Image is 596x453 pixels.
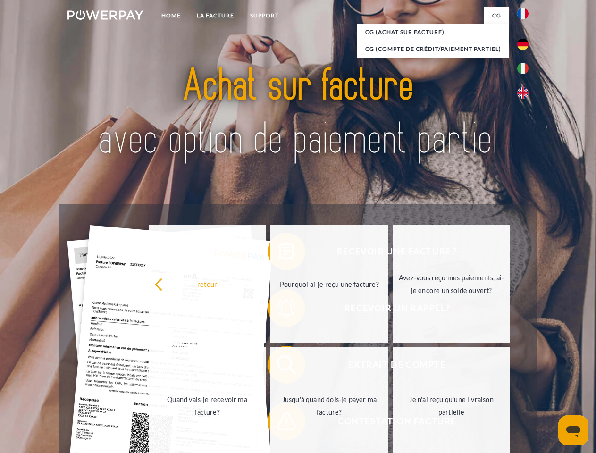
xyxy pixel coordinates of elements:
div: Jusqu'à quand dois-je payer ma facture? [276,393,382,419]
a: Home [153,7,189,24]
img: fr [517,8,529,19]
img: de [517,39,529,50]
div: retour [154,277,260,290]
a: Avez-vous reçu mes paiements, ai-je encore un solde ouvert? [393,225,510,343]
div: Je n'ai reçu qu'une livraison partielle [398,393,504,419]
div: Quand vais-je recevoir ma facture? [154,393,260,419]
iframe: Bouton de lancement de la fenêtre de messagerie [558,415,588,445]
a: LA FACTURE [189,7,242,24]
a: CG (achat sur facture) [357,24,509,41]
img: it [517,63,529,74]
img: en [517,87,529,99]
a: Support [242,7,287,24]
a: CG (Compte de crédit/paiement partiel) [357,41,509,58]
a: CG [484,7,509,24]
img: logo-powerpay-white.svg [67,10,143,20]
div: Avez-vous reçu mes paiements, ai-je encore un solde ouvert? [398,271,504,297]
img: title-powerpay_fr.svg [90,45,506,181]
div: Pourquoi ai-je reçu une facture? [276,277,382,290]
